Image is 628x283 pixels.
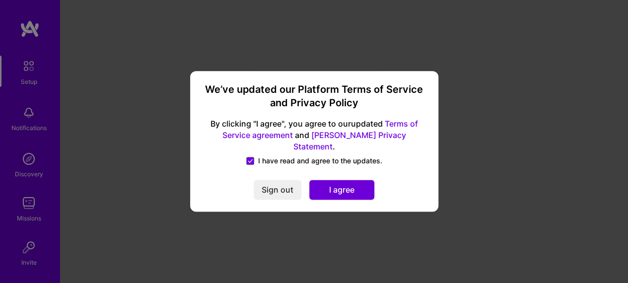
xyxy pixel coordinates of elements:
[254,180,301,200] button: Sign out
[258,156,382,166] span: I have read and agree to the updates.
[202,118,426,152] span: By clicking "I agree", you agree to our updated and .
[202,83,426,110] h3: We’ve updated our Platform Terms of Service and Privacy Policy
[222,119,418,140] a: Terms of Service agreement
[309,180,374,200] button: I agree
[293,130,406,151] a: [PERSON_NAME] Privacy Statement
